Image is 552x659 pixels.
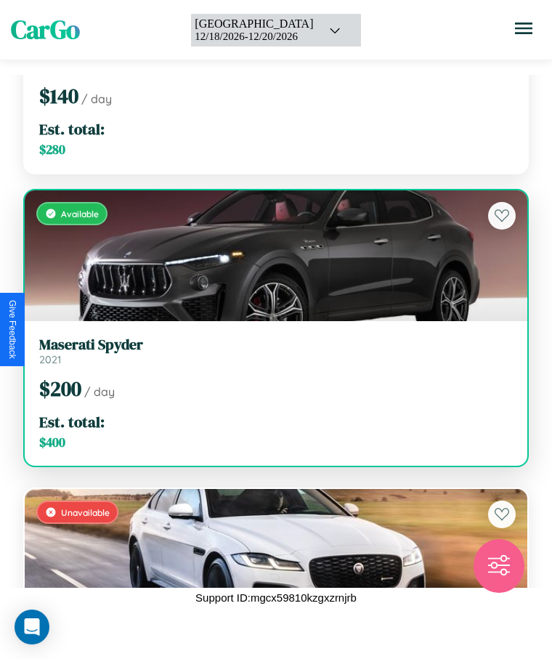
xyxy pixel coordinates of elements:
[39,336,513,366] a: Maserati Spyder2021
[39,434,65,451] span: $ 400
[81,92,112,106] span: / day
[195,31,313,43] div: 12 / 18 / 2026 - 12 / 20 / 2026
[15,610,49,644] div: Open Intercom Messenger
[195,588,357,607] p: Support ID: mgcx59810kzgxzrnjrb
[39,336,513,353] h3: Maserati Spyder
[7,300,17,359] div: Give Feedback
[39,118,105,140] span: Est. total:
[39,353,61,366] span: 2021
[39,82,78,110] span: $ 140
[61,507,110,518] span: Unavailable
[195,17,313,31] div: [GEOGRAPHIC_DATA]
[39,411,105,432] span: Est. total:
[39,141,65,158] span: $ 280
[39,375,81,403] span: $ 200
[84,384,115,399] span: / day
[11,12,80,47] span: CarGo
[61,209,99,219] span: Available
